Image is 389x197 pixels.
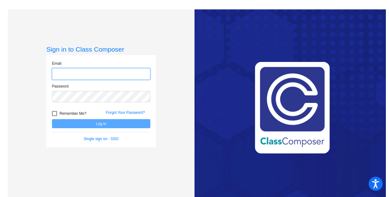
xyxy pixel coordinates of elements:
[52,119,150,128] button: Log In
[84,137,118,141] a: Single sign on - SSO
[52,61,61,66] label: Email
[60,110,86,117] span: Remember Me?
[46,45,156,53] h3: Sign in to Class Composer
[106,110,145,115] a: Forgot Your Password?
[52,83,69,89] label: Password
